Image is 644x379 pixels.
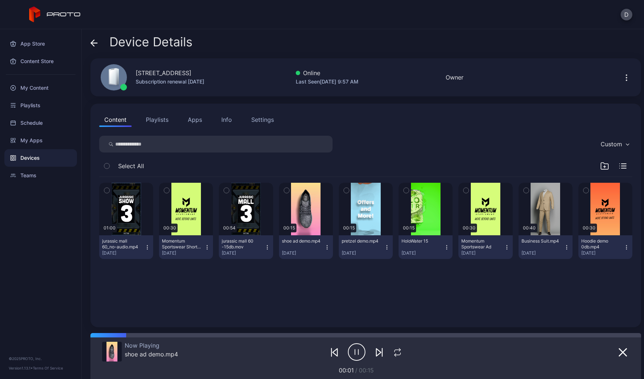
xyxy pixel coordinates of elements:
div: [DATE] [162,250,204,256]
div: Business Suit.mp4 [521,238,562,244]
button: HoloWater 15[DATE] [399,235,453,259]
button: Settings [246,112,279,127]
span: / [355,367,357,374]
a: Teams [4,167,77,184]
a: Terms Of Service [33,366,63,370]
a: Playlists [4,97,77,114]
div: shoe ad demo.mp4 [125,351,178,358]
div: © 2025 PROTO, Inc. [9,356,73,361]
button: jurassic mall 60 -15db.mov[DATE] [219,235,273,259]
button: Momentum Sportswear Shorts -10db.mp4[DATE] [159,235,213,259]
div: Now Playing [125,342,178,349]
span: 00:15 [359,367,374,374]
div: jurassic mall 60 -15db.mov [222,238,262,250]
button: Playlists [141,112,174,127]
div: [STREET_ADDRESS] [136,69,191,77]
div: [DATE] [102,250,144,256]
div: [DATE] [401,250,444,256]
div: Custom [601,140,622,148]
button: jurassic mall 60_no-audio.mp4[DATE] [99,235,153,259]
button: D [621,9,632,20]
div: Last Seen [DATE] 9:57 AM [296,77,358,86]
div: [DATE] [342,250,384,256]
div: Momentum Sportswear Ad [461,238,501,250]
div: Subscription renewal [DATE] [136,77,204,86]
button: Hoodie demo 0db.mp4[DATE] [578,235,632,259]
div: [DATE] [461,250,504,256]
a: App Store [4,35,77,53]
a: My Apps [4,132,77,149]
button: Custom [597,136,632,152]
button: Apps [183,112,207,127]
a: My Content [4,79,77,97]
div: [DATE] [282,250,324,256]
div: Hoodie demo 0db.mp4 [581,238,621,250]
button: Content [99,112,132,127]
span: Version 1.13.1 • [9,366,33,370]
span: 00:01 [339,367,354,374]
div: Info [221,115,232,124]
div: HoloWater 15 [401,238,442,244]
div: Settings [251,115,274,124]
div: Online [296,69,358,77]
div: shoe ad demo.mp4 [282,238,322,244]
a: Schedule [4,114,77,132]
span: Device Details [109,35,193,49]
div: [DATE] [581,250,624,256]
div: Momentum Sportswear Shorts -10db.mp4 [162,238,202,250]
a: Devices [4,149,77,167]
button: pretzel demo.mp4[DATE] [339,235,393,259]
button: shoe ad demo.mp4[DATE] [279,235,333,259]
div: [DATE] [222,250,264,256]
button: Business Suit.mp4[DATE] [519,235,573,259]
button: Info [216,112,237,127]
div: jurassic mall 60_no-audio.mp4 [102,238,142,250]
span: Select All [118,162,144,170]
div: pretzel demo.mp4 [342,238,382,244]
button: Momentum Sportswear Ad[DATE] [458,235,512,259]
div: Owner [446,73,463,82]
a: Content Store [4,53,77,70]
div: [DATE] [521,250,564,256]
